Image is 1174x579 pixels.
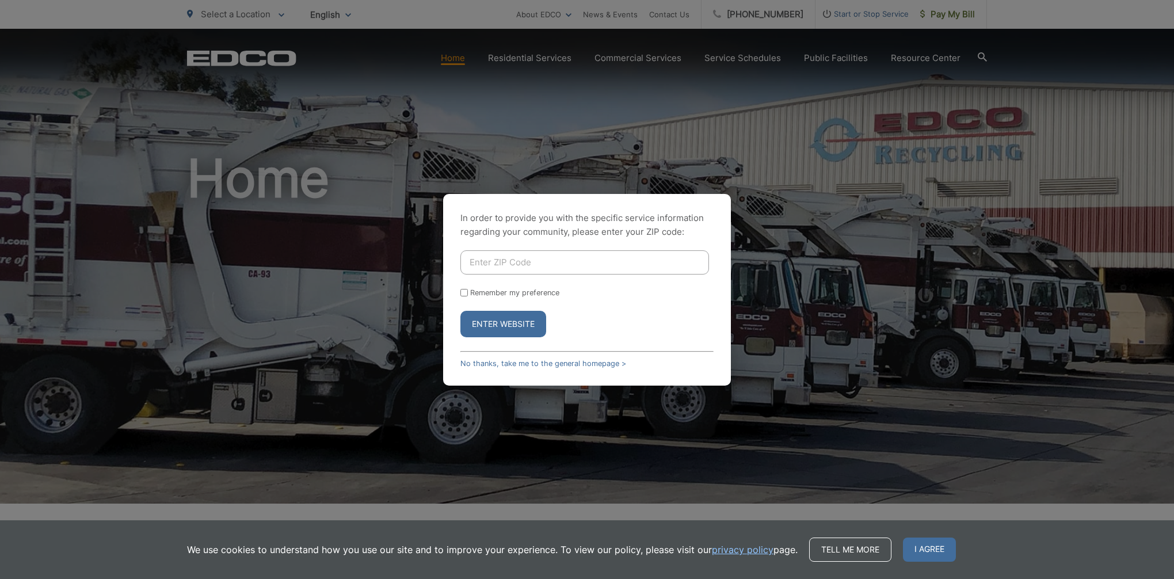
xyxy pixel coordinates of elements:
[903,538,956,562] span: I agree
[470,288,559,297] label: Remember my preference
[460,250,709,275] input: Enter ZIP Code
[712,543,773,557] a: privacy policy
[460,359,626,368] a: No thanks, take me to the general homepage >
[809,538,891,562] a: Tell me more
[460,311,546,337] button: Enter Website
[460,211,714,239] p: In order to provide you with the specific service information regarding your community, please en...
[187,543,798,557] p: We use cookies to understand how you use our site and to improve your experience. To view our pol...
